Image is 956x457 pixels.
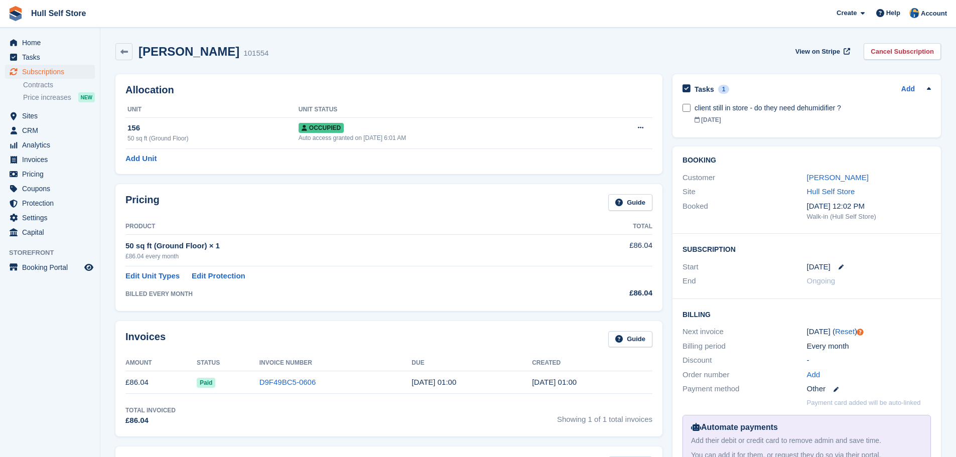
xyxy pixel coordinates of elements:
span: Analytics [22,138,82,152]
div: Next invoice [682,326,806,338]
div: Discount [682,355,806,366]
div: 156 [127,122,299,134]
span: Home [22,36,82,50]
a: menu [5,138,95,152]
div: [DATE] ( ) [807,326,931,338]
th: Unit Status [299,102,595,118]
th: Amount [125,355,197,371]
a: menu [5,123,95,137]
h2: Billing [682,309,931,319]
div: Payment method [682,383,806,395]
th: Product [125,219,568,235]
div: Order number [682,369,806,381]
span: Subscriptions [22,65,82,79]
a: Add Unit [125,153,157,165]
div: client still in store - do they need dehumidifier ? [695,103,931,113]
div: £86.04 every month [125,252,568,261]
span: Protection [22,196,82,210]
span: Sites [22,109,82,123]
h2: Booking [682,157,931,165]
a: Add [901,84,915,95]
span: Pricing [22,167,82,181]
a: Hull Self Store [807,187,855,196]
a: menu [5,153,95,167]
div: Other [807,383,931,395]
div: Walk-in (Hull Self Store) [807,212,931,222]
h2: Invoices [125,331,166,348]
a: menu [5,50,95,64]
time: 2025-08-15 00:00:00 UTC [807,261,831,273]
div: Tooltip anchor [856,328,865,337]
a: D9F49BC5-0606 [259,378,316,386]
a: Edit Protection [192,270,245,282]
span: Storefront [9,248,100,258]
div: [DATE] [695,115,931,124]
span: View on Stripe [795,47,840,57]
div: Site [682,186,806,198]
a: menu [5,182,95,196]
div: - [807,355,931,366]
div: £86.04 [568,287,652,299]
a: menu [5,260,95,274]
span: Account [921,9,947,19]
span: Ongoing [807,276,836,285]
th: Unit [125,102,299,118]
h2: Allocation [125,84,652,96]
a: Contracts [23,80,95,90]
span: Help [886,8,900,18]
a: menu [5,109,95,123]
div: Auto access granted on [DATE] 6:01 AM [299,133,595,142]
span: Paid [197,378,215,388]
a: Hull Self Store [27,5,90,22]
div: 1 [718,85,730,94]
img: Hull Self Store [909,8,919,18]
div: Add their debit or credit card to remove admin and save time. [691,435,922,446]
span: Invoices [22,153,82,167]
span: Occupied [299,123,344,133]
span: Coupons [22,182,82,196]
span: Create [837,8,857,18]
a: View on Stripe [791,43,852,60]
div: 50 sq ft (Ground Floor) × 1 [125,240,568,252]
span: Showing 1 of 1 total invoices [557,406,652,426]
a: menu [5,211,95,225]
span: Tasks [22,50,82,64]
a: [PERSON_NAME] [807,173,869,182]
a: Add [807,369,821,381]
a: Guide [608,331,652,348]
th: Due [412,355,532,371]
a: Preview store [83,261,95,273]
div: Billing period [682,341,806,352]
a: client still in store - do they need dehumidifier ? [DATE] [695,98,931,129]
a: menu [5,167,95,181]
div: 101554 [243,48,268,59]
span: Price increases [23,93,71,102]
div: 50 sq ft (Ground Floor) [127,134,299,143]
p: Payment card added will be auto-linked [807,398,921,408]
a: menu [5,225,95,239]
a: Price increases NEW [23,92,95,103]
th: Created [532,355,652,371]
div: NEW [78,92,95,102]
a: Guide [608,194,652,211]
h2: Tasks [695,85,714,94]
div: Total Invoiced [125,406,176,415]
time: 2025-08-15 00:00:11 UTC [532,378,577,386]
a: Edit Unit Types [125,270,180,282]
th: Total [568,219,652,235]
td: £86.04 [125,371,197,394]
h2: Subscription [682,244,931,254]
a: menu [5,36,95,50]
span: CRM [22,123,82,137]
h2: Pricing [125,194,160,211]
div: Customer [682,172,806,184]
img: stora-icon-8386f47178a22dfd0bd8f6a31ec36ba5ce8667c1dd55bd0f319d3a0aa187defe.svg [8,6,23,21]
th: Invoice Number [259,355,412,371]
span: Capital [22,225,82,239]
div: Booked [682,201,806,222]
div: Start [682,261,806,273]
a: Cancel Subscription [864,43,941,60]
h2: [PERSON_NAME] [139,45,239,58]
td: £86.04 [568,234,652,266]
time: 2025-08-16 00:00:00 UTC [412,378,456,386]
